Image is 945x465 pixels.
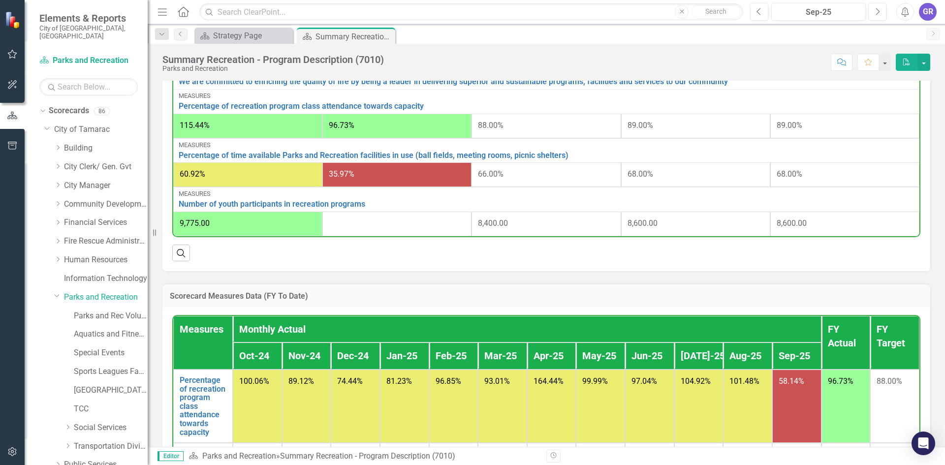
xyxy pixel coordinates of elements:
[49,105,89,117] a: Scorecards
[64,273,148,284] a: Information Technology
[280,451,455,461] div: Summary Recreation - Program Description (7010)
[436,376,461,386] span: 96.85%
[64,292,148,303] a: Parks and Recreation
[64,217,148,228] a: Financial Services
[628,218,658,228] span: 8,600.00
[691,5,740,19] button: Search
[288,376,314,386] span: 89.12%
[179,142,914,149] div: Measures
[74,385,148,396] a: [GEOGRAPHIC_DATA]
[213,30,290,42] div: Strategy Page
[74,347,148,359] a: Special Events
[337,376,363,386] span: 74.44%
[628,121,653,130] span: 89.00%
[779,376,804,386] span: 58.14%
[157,451,184,461] span: Editor
[478,169,504,179] span: 66.00%
[173,138,919,163] td: Double-Click to Edit Right Click for Context Menu
[681,376,711,386] span: 104.92%
[919,3,937,21] button: GR
[74,441,148,452] a: Transportation Division
[239,376,269,386] span: 100.06%
[74,422,148,434] a: Social Services
[329,121,354,130] span: 96.73%
[179,190,914,197] div: Measures
[180,218,210,228] span: 9,775.00
[179,77,914,86] a: We are committed to enriching the quality of life by being a leader in delivering superior and su...
[64,161,148,173] a: City Clerk/ Gen. Gvt
[64,199,148,210] a: Community Development
[729,376,759,386] span: 101.48%
[775,6,862,18] div: Sep-25
[173,370,233,443] td: Double-Click to Edit Right Click for Context Menu
[386,376,412,386] span: 81.23%
[180,121,210,130] span: 115.44%
[484,376,510,386] span: 93.01%
[628,169,653,179] span: 68.00%
[534,376,564,386] span: 164.44%
[197,30,290,42] a: Strategy Page
[582,376,608,386] span: 99.99%
[179,200,914,209] a: Number of youth participants in recreation programs
[631,376,657,386] span: 97.04%
[74,329,148,340] a: Aquatics and Fitness Center
[777,169,802,179] span: 68.00%
[74,403,148,415] a: TCC
[478,218,508,228] span: 8,400.00
[179,102,914,111] a: Percentage of recreation program class attendance towards capacity
[64,143,148,154] a: Building
[777,121,802,130] span: 89.00%
[912,432,935,455] div: Open Intercom Messenger
[162,54,384,65] div: Summary Recreation - Program Description (7010)
[202,451,276,461] a: Parks and Recreation
[5,11,22,28] img: ClearPoint Strategy
[94,107,110,115] div: 86
[771,3,866,21] button: Sep-25
[74,310,148,322] a: Parks and Rec Volunteers
[315,31,393,43] div: Summary Recreation - Program Description (7010)
[478,121,504,130] span: 88.00%
[64,254,148,266] a: Human Resources
[189,451,539,462] div: »
[173,89,919,114] td: Double-Click to Edit Right Click for Context Menu
[64,236,148,247] a: Fire Rescue Administration
[170,292,923,301] h3: Scorecard Measures Data (FY To Date)
[179,151,914,160] a: Percentage of time available Parks and Recreation facilities in use (ball fields, meeting rooms, ...
[329,169,354,179] span: 35.97%
[173,187,919,212] td: Double-Click to Edit Right Click for Context Menu
[39,24,138,40] small: City of [GEOGRAPHIC_DATA], [GEOGRAPHIC_DATA]
[877,376,902,386] span: 88.00%
[39,78,138,95] input: Search Below...
[180,376,226,436] a: Percentage of recreation program class attendance towards capacity
[39,12,138,24] span: Elements & Reports
[199,3,743,21] input: Search ClearPoint...
[39,55,138,66] a: Parks and Recreation
[162,65,384,72] div: Parks and Recreation
[54,124,148,135] a: City of Tamarac
[74,366,148,377] a: Sports Leagues Facilities Fields
[777,218,807,228] span: 8,600.00
[828,376,853,386] span: 96.73%
[179,93,914,99] div: Measures
[180,169,205,179] span: 60.92%
[705,7,726,15] span: Search
[64,180,148,191] a: City Manager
